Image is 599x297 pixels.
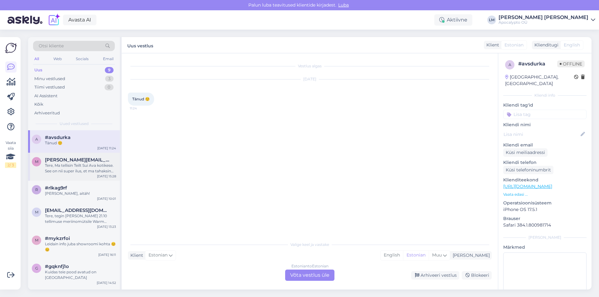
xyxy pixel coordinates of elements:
[128,76,492,82] div: [DATE]
[484,42,499,48] div: Klient
[34,101,43,108] div: Kõik
[149,252,168,259] span: Estonian
[532,42,558,48] div: Klienditugi
[45,208,110,213] span: marikatapasia@gmail.com
[45,140,116,146] div: Tänud ☺️
[105,84,114,90] div: 0
[503,102,587,108] p: Kliendi tag'id
[432,252,442,258] span: Muu
[45,185,67,191] span: #rlkag9rf
[45,236,70,241] span: #mykzrfoi
[503,110,587,119] input: Lisa tag
[39,43,64,49] span: Otsi kliente
[503,184,552,189] a: [URL][DOMAIN_NAME]
[499,15,595,25] a: [PERSON_NAME] [PERSON_NAME]Apocalypto OÜ
[34,93,57,99] div: AI Assistent
[97,146,116,151] div: [DATE] 11:24
[34,110,60,116] div: Arhiveeritud
[503,177,587,183] p: Klienditeekond
[503,93,587,98] div: Kliendi info
[504,131,579,138] input: Lisa nimi
[5,42,17,54] img: Askly Logo
[381,251,403,260] div: English
[35,238,38,242] span: m
[47,13,61,26] img: explore-ai
[45,269,116,280] div: Kuidas teie pood avatud on [GEOGRAPHIC_DATA]
[518,60,557,68] div: # avsdurka
[503,192,587,197] p: Vaata edasi ...
[5,162,16,168] div: 2 / 3
[503,235,587,240] div: [PERSON_NAME]
[128,242,492,247] div: Valige keel ja vastake
[503,142,587,148] p: Kliendi email
[127,41,153,49] label: Uus vestlus
[105,67,114,73] div: 9
[557,60,585,67] span: Offline
[503,222,587,228] p: Safari 384.1.800981714
[411,271,459,280] div: Arhiveeri vestlus
[509,62,511,67] span: a
[564,42,580,48] span: English
[35,137,38,141] span: a
[487,16,496,24] div: LM
[128,63,492,69] div: Vestlus algas
[503,244,587,251] p: Märkmed
[132,97,150,101] span: Tänud ☺️
[52,55,63,63] div: Web
[63,15,96,25] a: Avasta AI
[97,174,116,179] div: [DATE] 15:28
[33,55,40,63] div: All
[5,140,16,168] div: Vaata siia
[128,252,143,259] div: Klient
[130,106,153,111] span: 11:24
[336,2,351,8] span: Luba
[285,270,334,281] div: Võta vestlus üle
[505,74,574,87] div: [GEOGRAPHIC_DATA], [GEOGRAPHIC_DATA]
[34,76,65,82] div: Minu vestlused
[503,166,553,174] div: Küsi telefoninumbrit
[45,191,116,196] div: [PERSON_NAME], aitäh!
[97,280,116,285] div: [DATE] 14:52
[503,159,587,166] p: Kliendi telefon
[34,67,42,73] div: Uus
[434,14,472,26] div: Aktiivne
[102,55,115,63] div: Email
[45,264,69,269] span: #gqknfj1o
[503,122,587,128] p: Kliendi nimi
[499,20,588,25] div: Apocalypto OÜ
[35,210,38,214] span: m
[35,266,38,271] span: g
[45,157,110,163] span: margit.valdmann@gmail.com
[503,215,587,222] p: Brauser
[450,252,490,259] div: [PERSON_NAME]
[504,42,524,48] span: Estonian
[45,135,71,140] span: #avsdurka
[97,196,116,201] div: [DATE] 10:01
[97,224,116,229] div: [DATE] 13:23
[105,76,114,82] div: 3
[499,15,588,20] div: [PERSON_NAME] [PERSON_NAME]
[503,200,587,206] p: Operatsioonisüsteem
[403,251,429,260] div: Estonian
[503,206,587,213] p: iPhone OS 17.5.1
[45,213,116,224] div: Tere, tegin [PERSON_NAME] 21.10 tellimuse meriinomütsile Warm Taupe, kas saaksin selle ümber vahe...
[60,121,89,127] span: Uued vestlused
[35,187,38,192] span: r
[35,159,38,164] span: m
[503,148,548,157] div: Küsi meiliaadressi
[34,84,65,90] div: Tiimi vestlused
[75,55,90,63] div: Socials
[291,263,329,269] div: Estonian to Estonian
[98,252,116,257] div: [DATE] 16:11
[45,163,116,174] div: Tere, Ma tellisin Teilt Sui Ava kotikese. See on nii super ilus, et ma tahaksin tellida ühe veel,...
[462,271,492,280] div: Blokeeri
[45,241,116,252] div: Leidain info juba showroomi kohta 😊😊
